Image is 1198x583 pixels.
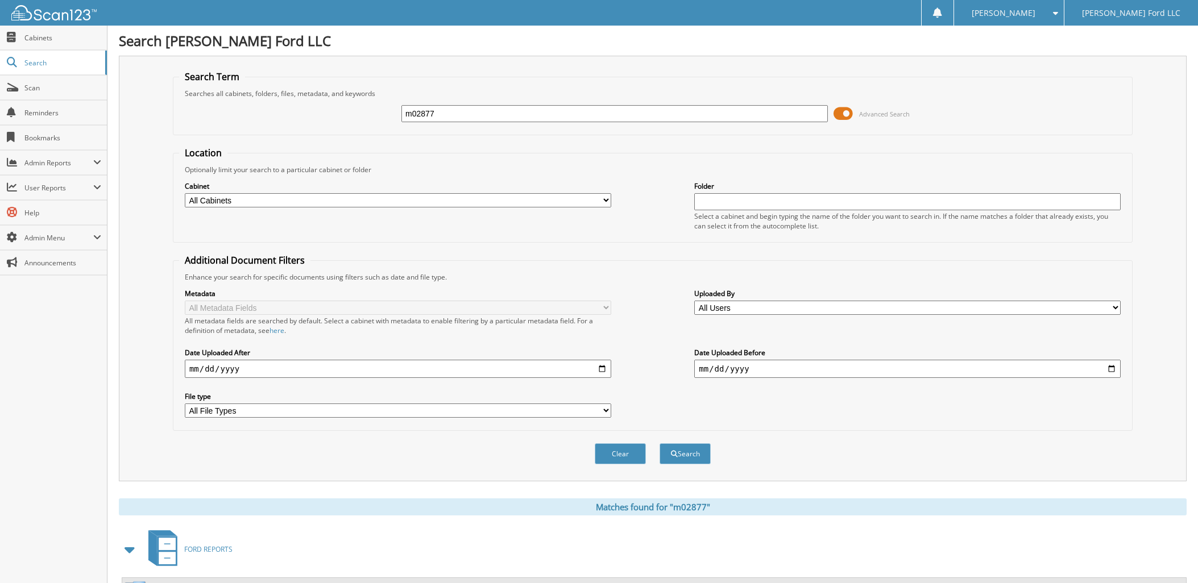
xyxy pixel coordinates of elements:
[24,258,101,268] span: Announcements
[24,133,101,143] span: Bookmarks
[185,289,611,298] label: Metadata
[179,70,245,83] legend: Search Term
[694,211,1121,231] div: Select a cabinet and begin typing the name of the folder you want to search in. If the name match...
[179,254,310,266] legend: Additional Document Filters
[24,108,101,118] span: Reminders
[24,83,101,93] span: Scan
[119,31,1187,50] h1: Search [PERSON_NAME] Ford LLC
[179,272,1126,282] div: Enhance your search for specific documents using filters such as date and file type.
[184,544,233,554] span: FORD REPORTS
[24,233,93,243] span: Admin Menu
[185,392,611,401] label: File type
[24,158,93,168] span: Admin Reports
[660,443,711,464] button: Search
[595,443,646,464] button: Clear
[185,316,611,335] div: All metadata fields are searched by default. Select a cabinet with metadata to enable filtering b...
[694,181,1121,191] label: Folder
[694,360,1121,378] input: end
[270,326,284,335] a: here
[185,348,611,357] label: Date Uploaded After
[179,165,1126,174] div: Optionally limit your search to a particular cabinet or folder
[694,348,1121,357] label: Date Uploaded Before
[185,181,611,191] label: Cabinet
[24,58,100,68] span: Search
[859,110,910,118] span: Advanced Search
[179,89,1126,98] div: Searches all cabinets, folders, files, metadata, and keywords
[179,147,227,159] legend: Location
[1082,10,1180,16] span: [PERSON_NAME] Ford LLC
[119,498,1187,515] div: Matches found for "m02877"
[24,183,93,193] span: User Reports
[142,527,233,572] a: FORD REPORTS
[694,289,1121,298] label: Uploaded By
[11,5,97,20] img: scan123-logo-white.svg
[972,10,1035,16] span: [PERSON_NAME]
[185,360,611,378] input: start
[24,208,101,218] span: Help
[24,33,101,43] span: Cabinets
